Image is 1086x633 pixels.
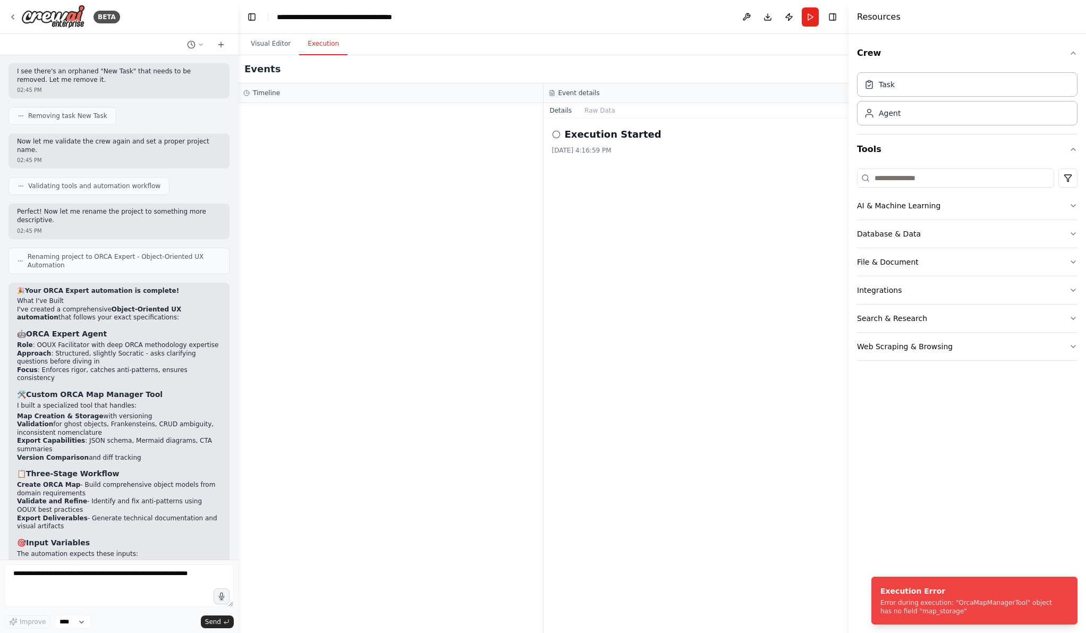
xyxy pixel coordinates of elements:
div: 02:45 PM [17,86,221,94]
strong: Object-Oriented UX automation [17,306,181,322]
li: - Build comprehensive object models from domain requirements [17,481,221,497]
strong: Version Comparison [17,454,89,461]
button: Crew [857,38,1077,68]
p: I see there's an orphaned "New Task" that needs to be removed. Let me remove it. [17,67,221,84]
li: - Generate technical documentation and visual artifacts [17,514,221,531]
strong: Role [17,341,33,349]
strong: ORCA Expert Agent [26,330,107,338]
li: : JSON schema, Mermaid diagrams, CTA summaries [17,437,221,453]
p: 🎉 [17,287,221,296]
button: Database & Data [857,220,1077,248]
button: File & Document [857,248,1077,276]
button: Switch to previous chat [183,38,208,51]
li: with versioning [17,412,221,421]
li: for ghost objects, Frankensteins, CRUD ambiguity, inconsistent nomenclature [17,420,221,437]
button: Hide left sidebar [244,10,259,24]
h3: 📋 [17,468,221,479]
button: AI & Machine Learning [857,192,1077,220]
h3: 🛠️ [17,389,221,400]
h3: Event details [558,89,600,97]
strong: Create ORCA Map [17,481,80,488]
button: Visual Editor [242,33,299,55]
h2: What I've Built [17,297,221,306]
p: Perfect! Now let me rename the project to something more descriptive. [17,208,221,224]
strong: Map Creation & Storage [17,412,104,420]
strong: Focus [17,366,38,374]
span: Validating tools and automation workflow [28,182,160,190]
button: Search & Research [857,305,1077,332]
div: [DATE] 4:16:59 PM [552,146,841,155]
button: Send [201,615,234,628]
h3: 🤖 [17,328,221,339]
button: Hide right sidebar [825,10,840,24]
button: Execution [299,33,347,55]
div: Tools [857,164,1077,369]
button: Raw Data [578,103,622,118]
span: Removing task New Task [28,112,107,120]
li: : OOUX Facilitator with deep ORCA methodology expertise [17,341,221,350]
div: Agent [879,108,901,119]
button: Start a new chat [213,38,230,51]
strong: Custom ORCA Map Manager Tool [26,390,163,399]
strong: Your ORCA Expert automation is complete! [25,287,179,294]
h2: Execution Started [565,127,661,142]
h3: Timeline [253,89,280,97]
strong: Validation [17,420,53,428]
button: Web Scraping & Browsing [857,333,1077,360]
button: Integrations [857,276,1077,304]
li: and diff tracking [17,454,221,462]
span: Improve [20,618,46,626]
p: Now let me validate the crew again and set a proper project name. [17,138,221,154]
h3: 🎯 [17,537,221,548]
strong: Three-Stage Workflow [26,469,120,478]
p: I've created a comprehensive that follows your exact specifications: [17,306,221,322]
span: Renaming project to ORCA Expert - Object-Oriented UX Automation [28,252,220,269]
div: Execution Error [880,586,1064,596]
div: Crew [857,68,1077,134]
h4: Resources [857,11,901,23]
div: 02:45 PM [17,156,221,164]
strong: Export Capabilities [17,437,85,444]
p: I built a specialized tool that handles: [17,402,221,410]
strong: Validate and Refine [17,497,87,505]
div: 02:45 PM [17,227,221,235]
h2: Events [244,62,281,77]
button: Click to speak your automation idea [214,588,230,604]
div: BETA [94,11,120,23]
button: Details [544,103,579,118]
p: The automation expects these inputs: [17,550,221,559]
strong: Input Variables [26,538,90,547]
strong: Approach [17,350,51,357]
li: : Enforces rigor, catches anti-patterns, ensures consistency [17,366,221,383]
strong: Export Deliverables [17,514,88,522]
li: - Identify and fix anti-patterns using OOUX best practices [17,497,221,514]
button: Improve [4,615,50,629]
li: : Structured, slightly Socratic - asks clarifying questions before diving in [17,350,221,366]
button: Tools [857,134,1077,164]
span: Send [205,618,221,626]
nav: breadcrumb [277,12,396,22]
div: Error during execution: "OrcaMapManagerTool" object has no field "map_storage" [880,598,1064,615]
img: Logo [21,5,85,29]
div: Task [879,79,895,90]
